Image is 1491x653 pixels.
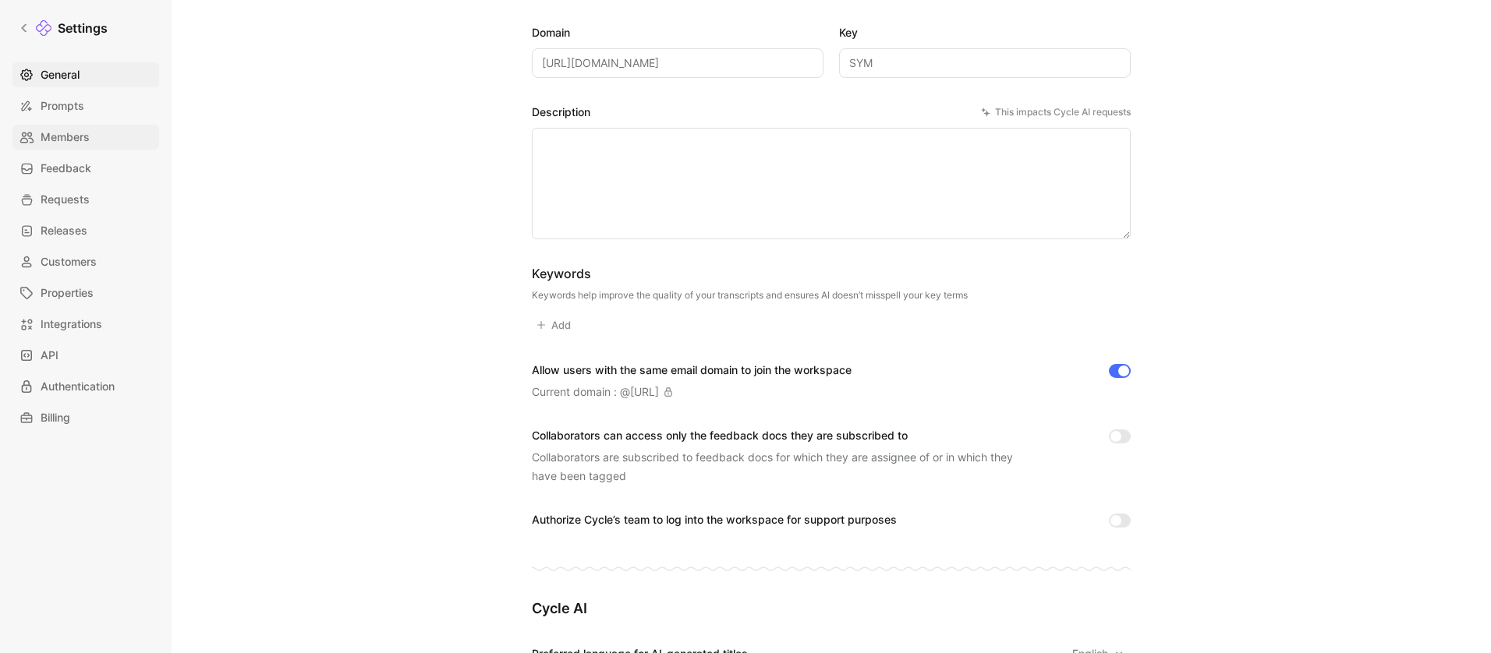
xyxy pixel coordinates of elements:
[12,343,159,368] a: API
[41,159,91,178] span: Feedback
[41,252,97,271] span: Customers
[532,289,968,302] div: Keywords help improve the quality of your transcripts and ensures AI doesn’t misspell your key terms
[12,94,159,118] a: Prompts
[41,315,102,334] span: Integrations
[532,23,823,42] label: Domain
[41,377,115,396] span: Authentication
[532,264,968,283] div: Keywords
[58,19,108,37] h1: Settings
[532,426,1031,445] div: Collaborators can access only the feedback docs they are subscribed to
[532,448,1031,485] div: Collaborators are subscribed to feedback docs for which they are assignee of or in which they hav...
[12,374,159,399] a: Authentication
[532,48,823,78] input: Some placeholder
[41,128,90,146] span: Members
[532,103,1131,122] label: Description
[12,405,159,430] a: Billing
[532,510,897,529] div: Authorize Cycle’s team to log into the workspace for support purposes
[41,284,94,302] span: Properties
[12,312,159,337] a: Integrations
[630,383,659,401] div: [URL]
[41,221,87,240] span: Releases
[41,190,90,209] span: Requests
[12,156,159,181] a: Feedback
[839,23,1131,42] label: Key
[532,383,673,401] div: Current domain : @
[12,187,159,212] a: Requests
[41,346,58,365] span: API
[12,281,159,305] a: Properties
[532,361,852,379] div: Allow users with the same email domain to join the workspace
[12,62,159,87] a: General
[12,218,159,243] a: Releases
[532,314,578,336] button: Add
[41,408,70,427] span: Billing
[12,12,114,44] a: Settings
[981,104,1131,120] div: This impacts Cycle AI requests
[12,249,159,274] a: Customers
[41,97,84,115] span: Prompts
[12,125,159,150] a: Members
[532,599,1131,618] h2: Cycle AI
[41,65,80,84] span: General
